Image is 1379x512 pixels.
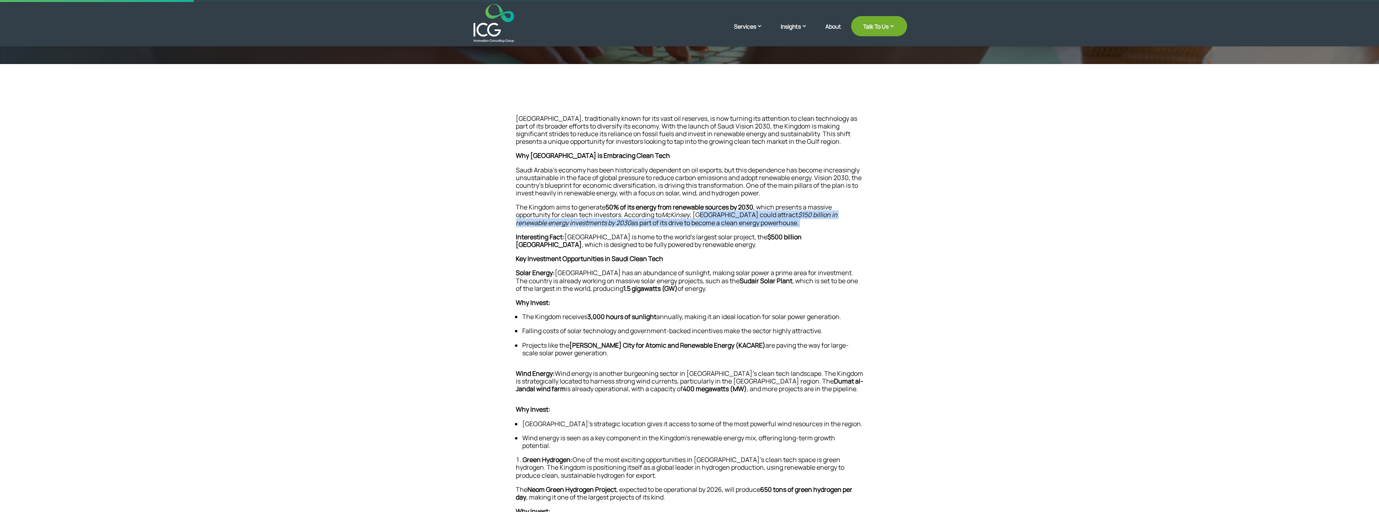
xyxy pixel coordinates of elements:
iframe: Chat Widget [1245,425,1379,512]
span: The [516,485,527,494]
span: Why Invest: [516,298,550,307]
span: Why Invest: [516,405,550,414]
span: The Kingdom aims to generate [516,203,606,211]
span: 1.5 gigawatts (GW) [623,284,678,293]
span: Why [GEOGRAPHIC_DATA] is Embracing Clean Tech [516,151,670,160]
a: Talk To Us [851,16,907,36]
span: Dumat al-Jandal wind farm [516,377,863,393]
span: , [GEOGRAPHIC_DATA] could attract [690,210,798,219]
span: [PERSON_NAME] City for Atomic and Renewable Energy (KACARE) [569,341,765,350]
span: McKinsey [662,210,690,219]
a: Services [734,22,771,42]
span: of energy. [678,284,707,293]
span: The Kingdom receives [522,312,587,321]
span: Sudair Solar Plant [740,276,792,285]
span: $150 billion in renewable energy investments by 2030 [516,210,837,227]
span: , which presents a massive opportunity for clean tech investors. According to [516,203,832,219]
span: [GEOGRAPHIC_DATA] is home to the world’s largest solar project, the [564,232,767,241]
span: , which is designed to be fully powered by renewable energy. [582,240,757,249]
span: Key Investment Opportunities in Saudi Clean Tech [516,254,663,263]
a: About [825,23,841,42]
span: [GEOGRAPHIC_DATA]’s strategic location gives it access to some of the most powerful wind resource... [522,419,862,428]
span: 50% of its energy from renewable sources by 2030 [606,203,753,211]
span: [GEOGRAPHIC_DATA], traditionally known for its vast oil reserves, is now turning its attention to... [516,114,857,146]
span: Neom Green Hydrogen Project [527,485,616,494]
span: , and more projects are in the pipeline. [747,384,858,393]
span: Falling costs of solar technology and government-backed incentives make the sector highly attract... [522,326,823,335]
span: Saudi Arabia’s economy has been historically dependent on oil exports, but this dependence has be... [516,166,862,198]
span: as part of its drive to become a clean energy powerhouse. [631,218,799,227]
span: 400 megawatts (MW) [683,384,747,393]
span: , which is set to be one of the largest in the world, producing [516,276,858,293]
span: Wind Energy: [516,369,555,378]
span: [GEOGRAPHIC_DATA] has an abundance of sunlight, making solar power a prime area for investment. T... [516,268,853,285]
span: 650 tons of green hydrogen per day [516,485,852,502]
span: Projects like the [522,341,569,350]
span: , expected to be operational by 2026, will produce [616,485,760,494]
span: , making it one of the largest projects of its kind. [526,493,665,502]
span: 3,000 hours of sunlight [587,312,656,321]
img: ICG [473,4,514,42]
span: Wind energy is seen as a key component in the Kingdom’s renewable energy mix, offering long-term ... [522,433,835,450]
span: Solar Energy: [516,268,555,277]
span: are paving the way for large-scale solar power generation. [522,341,849,357]
span: annually, making it an ideal location for solar power generation. [656,312,841,321]
span: Green Hydrogen: [523,455,573,464]
span: $500 billion [GEOGRAPHIC_DATA] [516,232,802,249]
a: Insights [781,22,815,42]
span: Interesting Fact: [516,232,564,241]
span: Wind energy is another burgeoning sector in [GEOGRAPHIC_DATA]’s clean tech landscape. The Kingdom... [516,369,863,386]
span: is already operational, with a capacity of [566,384,683,393]
span: One of the most exciting opportunities in [GEOGRAPHIC_DATA]’s clean tech space is green hydrogen.... [516,455,844,479]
